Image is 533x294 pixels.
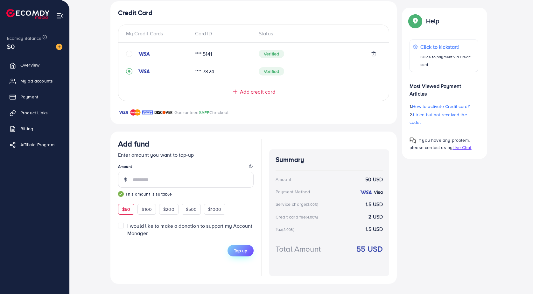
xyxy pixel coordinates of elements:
[118,109,129,116] img: brand
[118,151,254,159] p: Enter amount you want to top-up
[228,245,254,256] button: Top up
[20,125,33,132] span: Billing
[122,206,130,212] span: $50
[452,144,471,151] span: Live Chat
[282,227,294,232] small: (3.00%)
[374,189,383,195] strong: Visa
[56,12,63,19] img: menu
[410,137,416,144] img: Popup guide
[276,176,291,183] div: Amount
[130,109,141,116] img: brand
[412,103,469,110] span: How to activate Credit card?
[506,265,528,289] iframe: Chat
[356,243,383,255] strong: 55 USD
[240,88,275,96] span: Add credit card
[254,30,381,37] div: Status
[5,75,65,87] a: My ad accounts
[118,9,389,17] h4: Credit Card
[186,206,197,212] span: $500
[410,137,470,151] span: If you have any problem, please contact us by
[5,122,65,135] a: Billing
[20,110,48,116] span: Product Links
[137,69,150,74] img: credit
[259,50,284,58] span: Verified
[20,78,53,84] span: My ad accounts
[5,59,65,71] a: Overview
[6,9,49,19] img: logo
[420,43,475,51] p: Click to kickstart!
[126,30,190,37] div: My Credit Cards
[276,201,320,207] div: Service charge
[5,138,65,151] a: Affiliate Program
[20,141,54,148] span: Affiliate Program
[276,156,383,164] h4: Summary
[127,222,252,237] span: I would like to make a donation to support my Account Manager.
[410,77,478,97] p: Most Viewed Payment Articles
[410,103,478,110] p: 1.
[276,214,320,220] div: Credit card fee
[410,111,467,125] span: I tried but not received the code.
[154,109,173,116] img: brand
[20,94,38,100] span: Payment
[126,68,132,75] svg: record circle
[56,44,62,50] img: image
[118,164,254,172] legend: Amount
[199,109,210,116] span: SAFE
[366,201,383,208] strong: 1.5 USD
[276,243,321,255] div: Total Amount
[5,90,65,103] a: Payment
[7,42,15,51] span: $0
[174,109,229,116] p: Guaranteed Checkout
[142,109,153,116] img: brand
[410,111,478,126] p: 2.
[163,206,174,212] span: $200
[306,215,318,220] small: (4.00%)
[118,191,124,197] img: guide
[137,51,150,56] img: credit
[420,53,475,68] p: Guide to payment via Credit card
[234,247,247,254] span: Top up
[208,206,221,212] span: $1000
[365,176,383,183] strong: 50 USD
[360,190,372,195] img: credit
[368,213,383,220] strong: 2 USD
[118,139,149,148] h3: Add fund
[20,62,39,68] span: Overview
[142,206,152,212] span: $100
[118,191,254,197] small: This amount is suitable
[5,106,65,119] a: Product Links
[426,17,439,25] p: Help
[306,202,318,207] small: (3.00%)
[7,35,41,41] span: Ecomdy Balance
[410,15,421,27] img: Popup guide
[126,51,132,57] svg: circle
[259,67,284,75] span: Verified
[366,226,383,233] strong: 1.5 USD
[190,30,254,37] div: Card ID
[276,189,310,195] div: Payment Method
[276,226,297,233] div: Tax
